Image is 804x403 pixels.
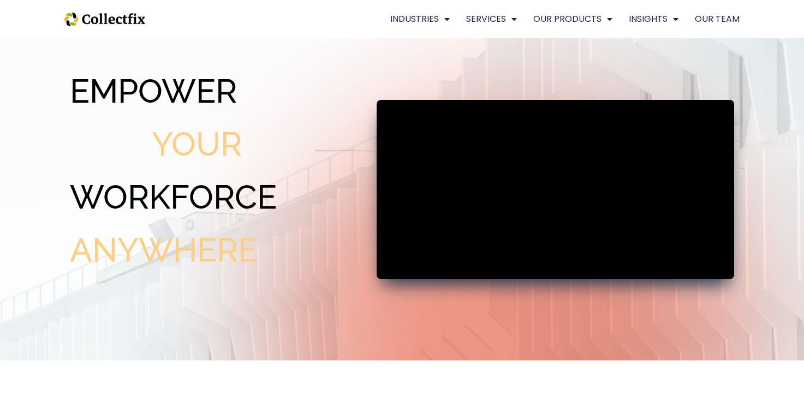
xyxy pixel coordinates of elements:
[70,234,366,266] h2: Anywhere
[629,12,678,26] a: INSIGHTS
[70,75,366,108] h2: Empower
[533,12,612,26] a: OUR PRODUCTS
[390,12,740,26] nav: Menu
[152,128,366,161] h2: Your
[70,181,366,214] h2: Workforce
[390,12,450,26] a: INDUSTRIES
[695,12,740,26] a: OUR TEAM
[466,12,517,26] a: SERVICES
